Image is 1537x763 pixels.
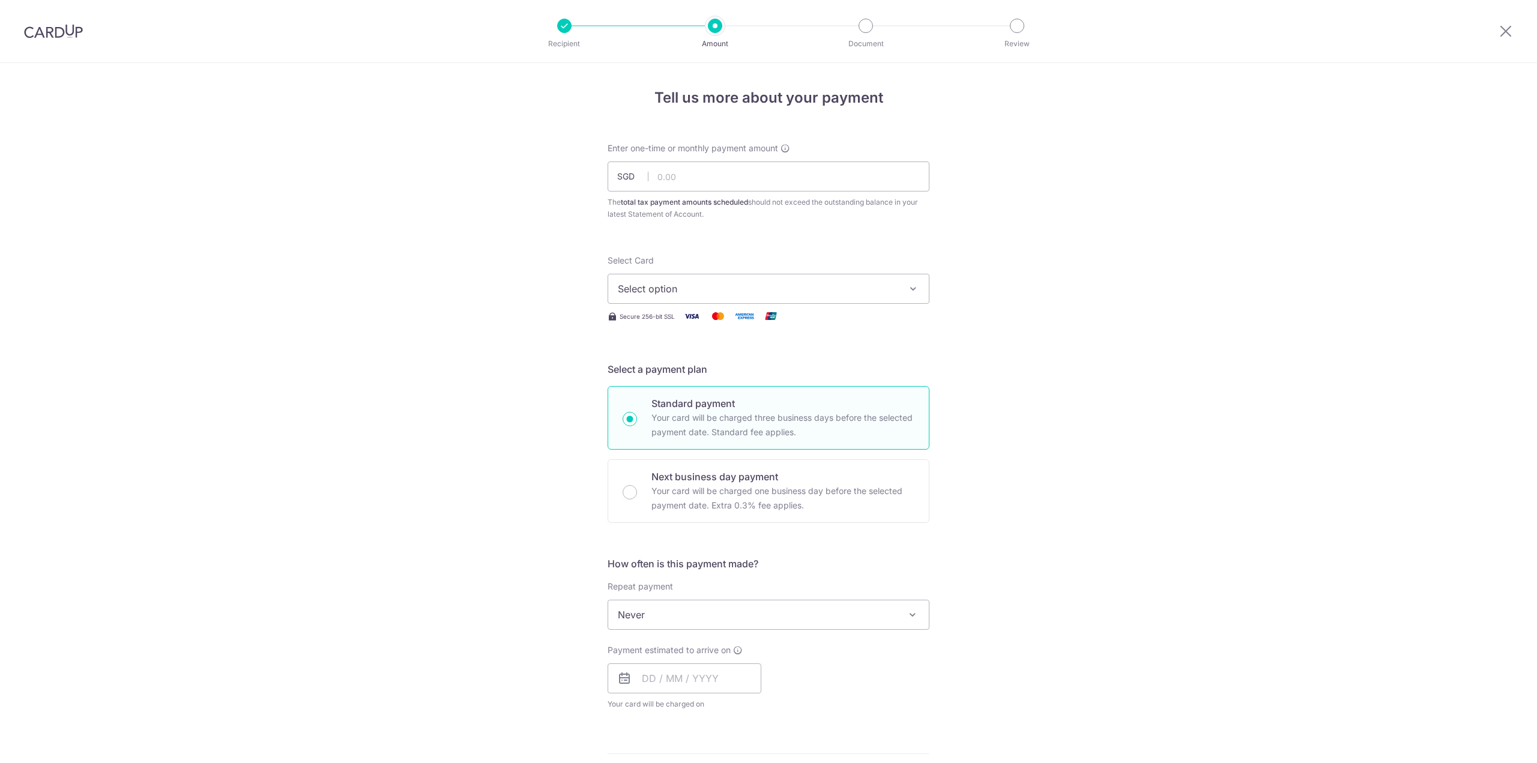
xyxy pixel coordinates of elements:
label: Repeat payment [608,581,673,593]
p: Recipient [520,38,609,50]
span: Enter one-time or monthly payment amount [608,142,778,154]
span: SGD [617,170,648,182]
span: Secure 256-bit SSL [620,312,675,321]
p: Document [821,38,910,50]
p: Next business day payment [651,469,914,484]
span: translation missing: en.payables.payment_networks.credit_card.summary.labels.select_card [608,255,654,265]
input: 0.00 [608,161,929,192]
h4: Tell us more about your payment [608,87,929,109]
span: Never [608,600,929,629]
span: Payment estimated to arrive on [608,644,731,656]
img: American Express [732,309,756,324]
b: total tax payment amounts scheduled [621,198,748,207]
img: Visa [680,309,704,324]
img: CardUp [24,24,83,38]
span: Your card will be charged on [608,698,761,710]
button: Select option [608,274,929,304]
p: Amount [671,38,759,50]
input: DD / MM / YYYY [608,663,761,693]
p: Your card will be charged one business day before the selected payment date. Extra 0.3% fee applies. [651,484,914,513]
img: Union Pay [759,309,783,324]
span: Never [608,600,929,630]
div: The should not exceed the outstanding balance in your latest Statement of Account. [608,196,929,220]
h5: Select a payment plan [608,362,929,376]
img: Mastercard [706,309,730,324]
p: Review [973,38,1061,50]
p: Your card will be charged three business days before the selected payment date. Standard fee appl... [651,411,914,439]
p: Standard payment [651,396,914,411]
h5: How often is this payment made? [608,556,929,571]
span: Select option [618,282,898,296]
iframe: Opens a widget where you can find more information [1460,727,1525,757]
